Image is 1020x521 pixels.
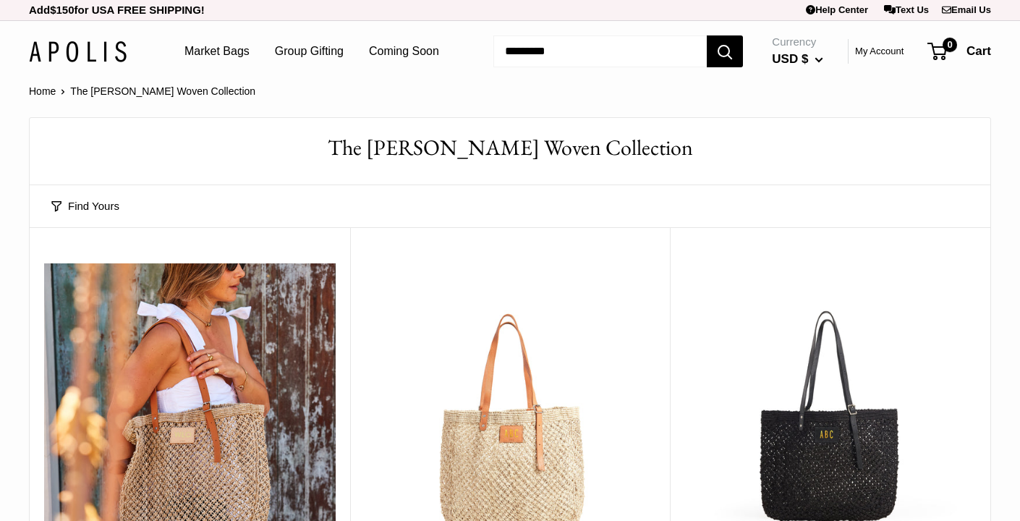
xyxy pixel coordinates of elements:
button: Search [707,35,743,67]
a: Help Center [806,4,868,15]
a: Home [29,85,56,97]
a: Email Us [942,4,991,15]
span: Currency [772,32,823,52]
img: Apolis [29,41,127,62]
a: Market Bags [184,41,250,62]
span: 0 [943,38,957,52]
a: Coming Soon [369,41,439,62]
button: Find Yours [51,196,119,216]
h1: The [PERSON_NAME] Woven Collection [51,132,969,164]
span: The [PERSON_NAME] Woven Collection [70,85,255,97]
span: USD $ [772,52,808,66]
nav: Breadcrumb [29,82,255,101]
a: My Account [855,43,904,60]
button: USD $ [772,48,823,71]
input: Search... [493,35,707,67]
a: Group Gifting [275,41,344,62]
span: $150 [50,4,74,16]
a: Text Us [884,4,929,15]
span: Cart [966,44,991,58]
a: 0 Cart [929,40,991,63]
